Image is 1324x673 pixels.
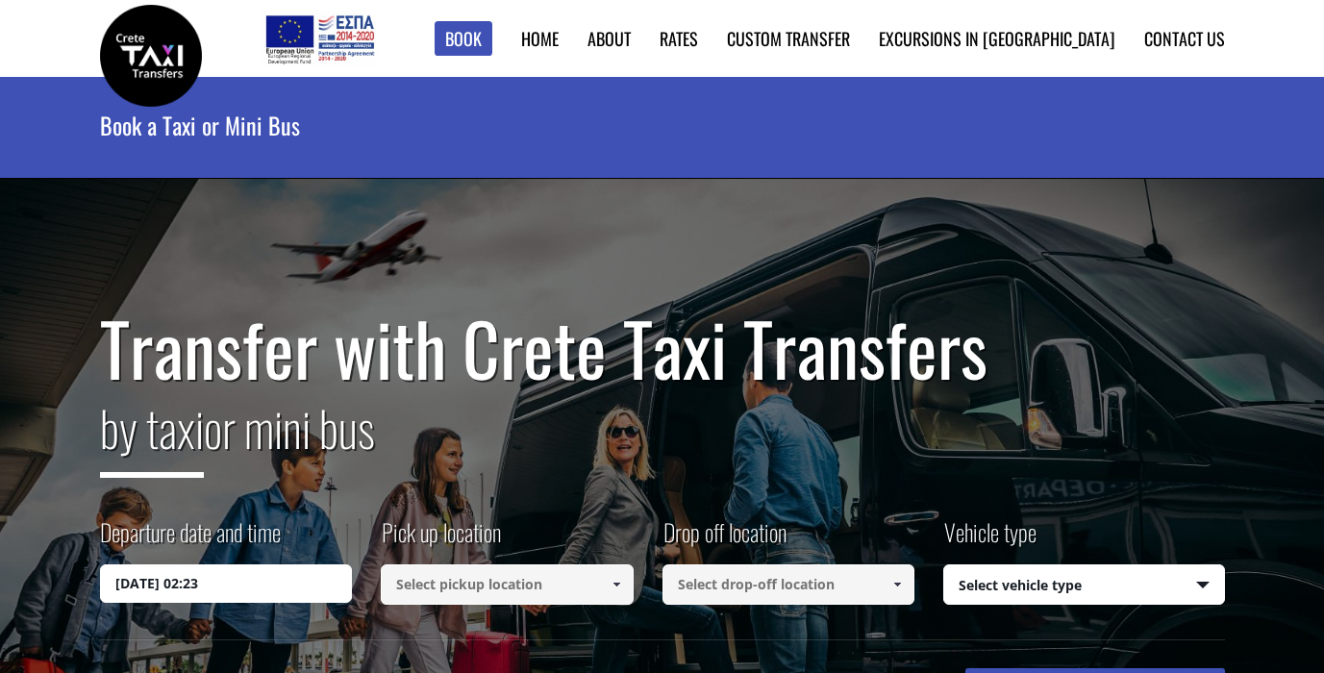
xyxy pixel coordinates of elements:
[943,515,1037,564] label: Vehicle type
[587,26,631,51] a: About
[660,26,698,51] a: Rates
[100,43,202,63] a: Crete Taxi Transfers | Book a Transfer | Crete Taxi Transfers
[600,564,632,605] a: Show All Items
[435,21,492,57] a: Book
[381,564,634,605] input: Select pickup location
[727,26,850,51] a: Custom Transfer
[662,515,787,564] label: Drop off location
[100,515,281,564] label: Departure date and time
[100,5,202,107] img: Crete Taxi Transfers | Book a Transfer | Crete Taxi Transfers
[879,26,1115,51] a: Excursions in [GEOGRAPHIC_DATA]
[381,515,501,564] label: Pick up location
[100,391,204,478] span: by taxi
[100,77,1225,173] h1: Book a Taxi or Mini Bus
[262,10,377,67] img: e-bannersEUERDF180X90.jpg
[100,308,1225,388] h1: Transfer with Crete Taxi Transfers
[944,565,1224,606] span: Select vehicle type
[100,388,1225,492] h2: or mini bus
[521,26,559,51] a: Home
[1144,26,1225,51] a: Contact us
[662,564,915,605] input: Select drop-off location
[882,564,913,605] a: Show All Items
